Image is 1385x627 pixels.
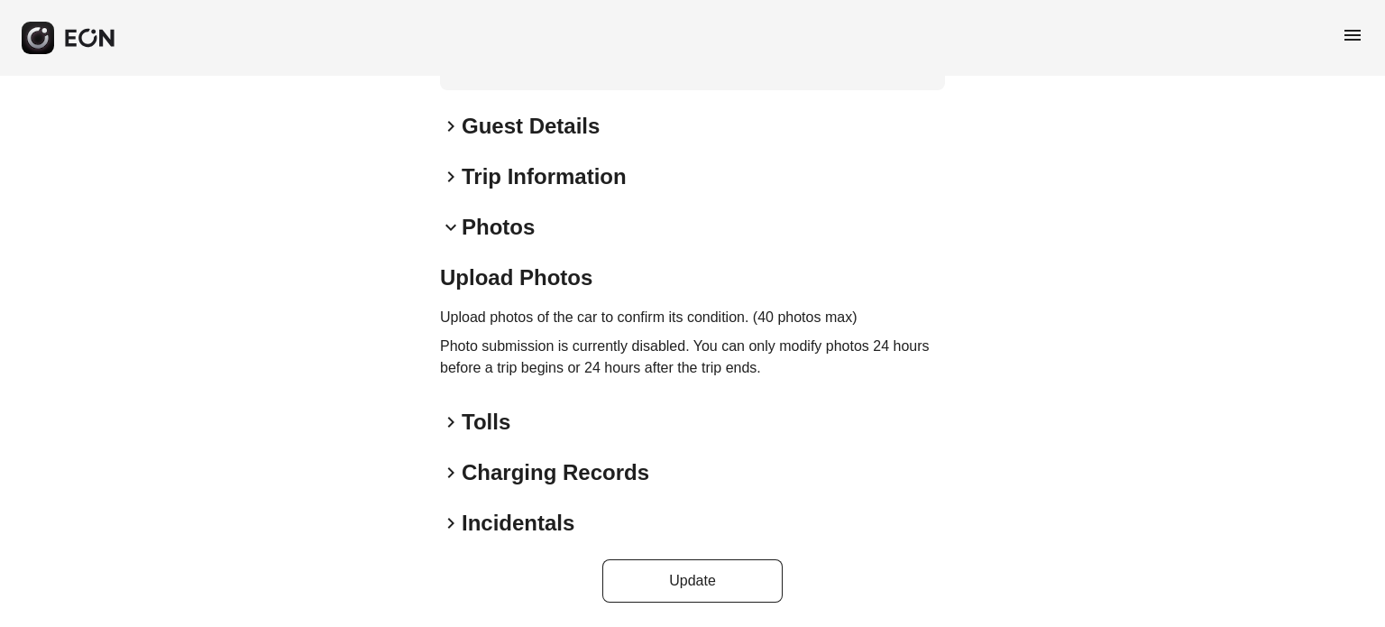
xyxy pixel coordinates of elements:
span: keyboard_arrow_right [440,512,462,534]
h2: Incidentals [462,509,574,538]
h2: Photos [462,213,535,242]
span: menu [1342,24,1363,46]
span: keyboard_arrow_down [440,217,462,238]
h2: Trip Information [462,162,627,191]
p: Upload photos of the car to confirm its condition. (40 photos max) [440,307,945,328]
p: Photo submission is currently disabled. You can only modify photos 24 hours before a trip begins ... [440,336,945,379]
h2: Charging Records [462,458,649,487]
button: Update [602,559,783,603]
span: keyboard_arrow_right [440,411,462,433]
h2: Upload Photos [440,263,945,292]
h2: Tolls [462,408,510,437]
span: keyboard_arrow_right [440,115,462,137]
h2: Guest Details [462,112,600,141]
span: keyboard_arrow_right [440,166,462,188]
span: keyboard_arrow_right [440,462,462,484]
